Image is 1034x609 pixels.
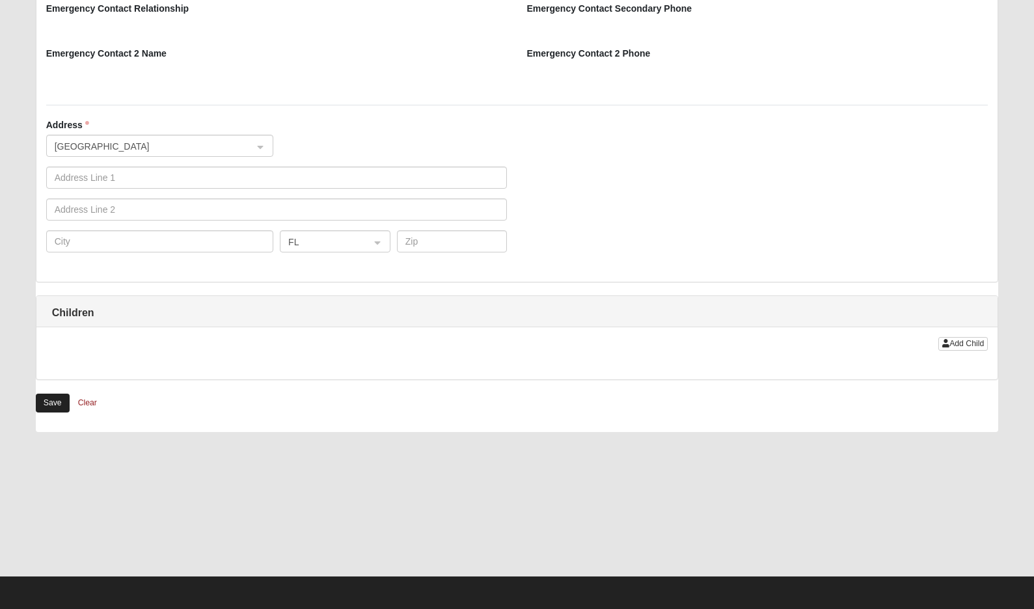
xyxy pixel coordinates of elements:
[46,167,508,189] input: Address Line 1
[949,339,984,348] span: Add Child
[36,394,70,413] button: Save
[46,118,89,131] label: Address
[46,230,273,252] input: City
[46,47,167,60] label: Emergency Contact 2 Name
[55,139,241,154] span: United States
[46,2,189,15] label: Emergency Contact Relationship
[938,337,988,351] button: Add Child
[526,47,650,60] label: Emergency Contact 2 Phone
[526,2,692,15] label: Emergency Contact Secondary Phone
[397,230,508,252] input: Zip
[46,198,508,221] input: Address Line 2
[70,393,105,413] button: Clear
[36,306,998,319] h1: Children
[288,235,359,249] span: FL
